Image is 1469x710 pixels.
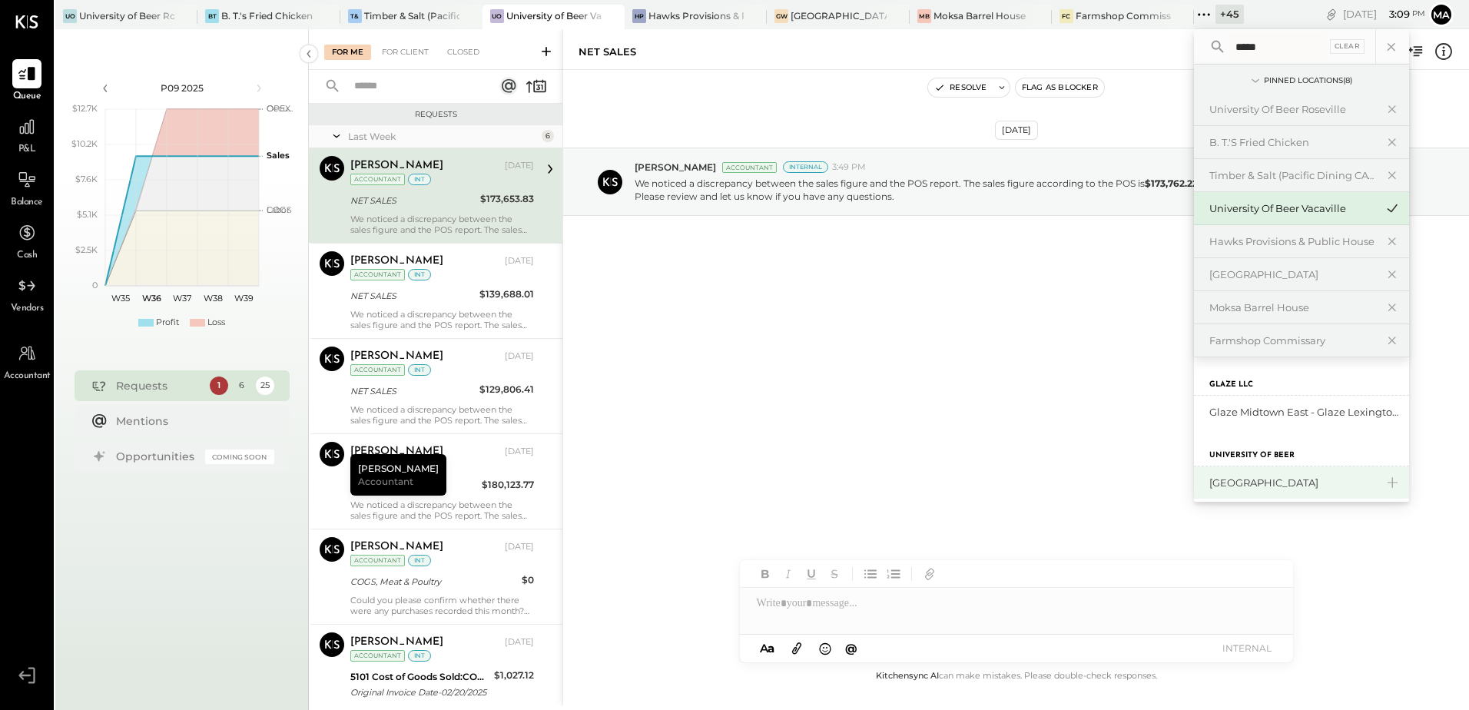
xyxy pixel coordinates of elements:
text: Labor [267,204,290,215]
div: Accountant [350,364,405,376]
div: NET SALES [350,288,475,304]
div: 25 [256,377,274,395]
text: $5.1K [77,209,98,220]
button: INTERNAL [1216,638,1278,659]
div: int [408,174,431,185]
div: Last Week [348,130,538,143]
div: Farmshop Commissary [1076,9,1171,22]
div: Requests [116,378,202,393]
div: 1 [210,377,228,395]
span: 3:49 PM [832,161,866,174]
div: [PERSON_NAME] [350,158,443,174]
button: Ma [1429,2,1454,27]
div: COGS, Meat & Poultry [350,574,517,589]
div: Timber & Salt (Pacific Dining CA1 LLC) [1209,168,1375,183]
div: BT [205,9,219,23]
div: 5101 Cost of Goods Sold:COGS, Meat & Poultry [350,669,489,685]
text: 0 [92,280,98,290]
div: NET SALES [579,45,636,59]
div: 6 [233,377,251,395]
div: $0 [522,572,534,588]
div: [PERSON_NAME] [350,454,446,496]
button: Add URL [920,564,940,584]
div: [DATE] [505,255,534,267]
a: P&L [1,112,53,157]
div: [PERSON_NAME] [350,635,443,650]
div: For Client [374,45,436,60]
div: int [408,650,431,662]
button: Italic [778,564,798,584]
a: Vendors [1,271,53,316]
div: Loss [207,317,225,329]
button: Ordered List [884,564,904,584]
div: B. T.'s Fried Chicken [1209,135,1375,150]
div: [GEOGRAPHIC_DATA] [1209,476,1375,490]
div: B. T.'s Fried Chicken [221,9,313,22]
text: Sales [267,150,290,161]
text: W36 [141,293,161,304]
div: Closed [439,45,487,60]
div: We noticed a discrepancy between the sales figure and the POS report. The sales figure according ... [350,214,534,235]
div: int [408,269,431,280]
div: Moksa Barrel House [1209,300,1375,315]
div: $1,027.12 [494,668,534,683]
div: [DATE] [505,446,534,458]
div: Farmshop Commissary [1209,333,1375,348]
div: NET SALES [350,383,475,399]
div: Moksa Barrel House [933,9,1026,22]
p: We noticed a discrepancy between the sales figure and the POS report. The sales figure according ... [635,177,1200,203]
div: Opportunities [116,449,197,464]
text: $10.2K [71,138,98,149]
button: Unordered List [861,564,880,584]
div: [DATE] [505,160,534,172]
div: copy link [1324,6,1339,22]
div: [PERSON_NAME] [350,254,443,269]
text: W39 [234,293,253,304]
text: W35 [111,293,130,304]
div: Mentions [116,413,267,429]
div: FC [1059,9,1073,23]
div: GW [774,9,788,23]
a: Accountant [1,339,53,383]
span: Cash [17,249,37,263]
div: We noticed a discrepancy between the sales figure and the POS report. The sales figure according ... [350,404,534,426]
button: Resolve [928,78,993,97]
span: Queue [13,90,41,104]
text: $7.6K [75,174,98,184]
span: @ [845,641,857,655]
span: [PERSON_NAME] [635,161,716,174]
text: OPEX [267,103,291,114]
div: 6 [542,130,554,142]
div: [GEOGRAPHIC_DATA] [1209,267,1375,282]
div: [DATE] [505,541,534,553]
div: Hawks Provisions & Public House [648,9,744,22]
div: Internal [783,161,828,173]
div: Profit [156,317,179,329]
text: $12.7K [72,103,98,114]
div: Original Invoice Date-02/20/2025 [350,685,489,700]
div: We noticed a discrepancy between the sales figure and the POS report. The sales figure according ... [350,309,534,330]
span: a [768,641,774,655]
div: $180,123.77 [482,477,534,493]
div: University of Beer Roseville [1209,102,1375,117]
button: Flag as Blocker [1016,78,1104,97]
text: $2.5K [75,244,98,255]
a: Queue [1,59,53,104]
span: Vendors [11,302,44,316]
div: Uo [490,9,504,23]
div: HP [632,9,646,23]
span: Accountant [358,475,413,488]
div: Could you please confirm whether there were any purchases recorded this month? Additionally, is t... [350,595,534,616]
a: Cash [1,218,53,263]
div: [DATE] [1343,7,1425,22]
div: P09 2025 [117,81,247,95]
div: int [408,555,431,566]
div: + 45 [1215,5,1244,24]
div: $139,688.01 [479,287,534,302]
strong: $173,762.22 [1145,177,1198,189]
div: University of Beer Roseville [79,9,174,22]
button: @ [841,639,862,658]
div: Accountant [722,162,777,173]
div: Accountant [350,174,405,185]
button: Bold [755,564,775,584]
